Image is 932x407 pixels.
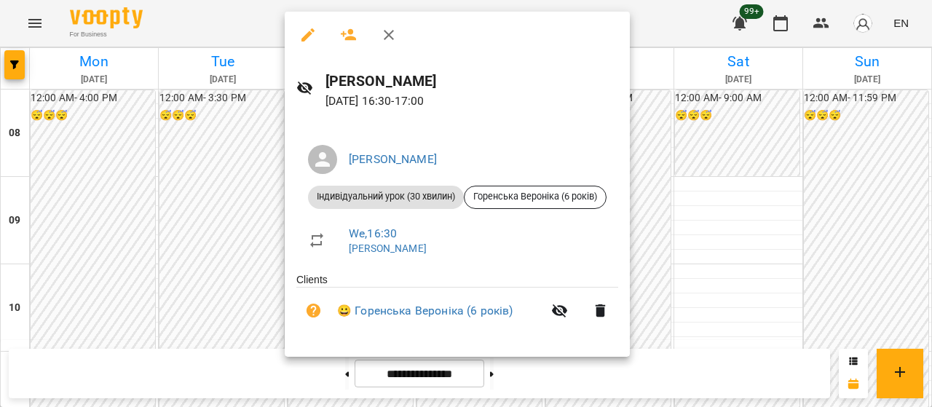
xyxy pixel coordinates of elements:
a: We , 16:30 [349,226,397,240]
a: [PERSON_NAME] [349,152,437,166]
span: Горенська Вероніка (6 років) [465,190,606,203]
ul: Clients [296,272,618,340]
h6: [PERSON_NAME] [325,70,618,92]
div: Горенська Вероніка (6 років) [464,186,607,209]
button: Unpaid. Bill the attendance? [296,293,331,328]
a: [PERSON_NAME] [349,242,427,254]
p: [DATE] 16:30 - 17:00 [325,92,618,110]
span: Індивідуальний урок (30 хвилин) [308,190,464,203]
a: 😀 Горенська Вероніка (6 років) [337,302,513,320]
